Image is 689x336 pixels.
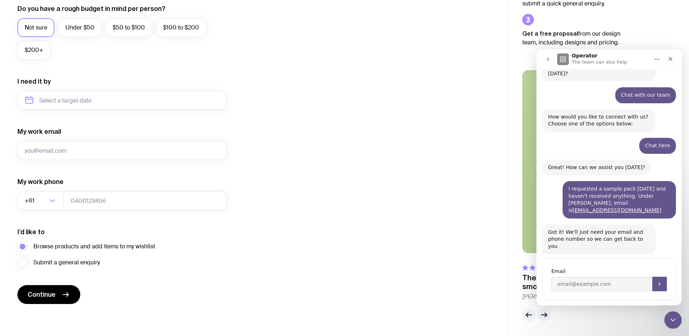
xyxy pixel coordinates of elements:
[58,18,102,37] label: Under $50
[64,191,227,210] input: 0400123456
[17,127,61,136] label: My work email
[17,18,54,37] label: Not sure
[25,191,36,210] span: +61
[17,4,166,13] label: Do you have a rough budget in mind per person?
[33,258,100,267] span: Submit a general enquiry
[6,205,139,264] div: Operator says…
[17,91,227,110] input: Select a target date
[17,141,227,160] input: you@email.com
[17,228,45,236] label: I’d like to
[522,30,578,37] strong: Get a free proposal
[17,285,80,304] button: Continue
[17,41,50,60] label: $200+
[17,177,64,186] label: My work phone
[105,18,152,37] label: $50 to $100
[17,191,64,210] div: Search for option
[664,311,682,329] iframe: Intercom live chat
[522,273,674,291] p: The highest-quality merch with the smoothest ordering experience.
[15,218,130,225] div: Email
[28,290,56,299] span: Continue
[17,77,51,86] label: I need it by
[116,227,130,242] button: Submit
[522,292,674,301] cite: [PERSON_NAME] from
[36,191,47,210] input: Search for option
[15,227,116,242] input: Enter your email
[522,29,631,47] p: from our design team, including designs and pricing.
[33,242,155,251] span: Browse products and add items to my wishlist
[156,18,206,37] label: $100 to $200
[536,49,682,305] iframe: Intercom live chat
